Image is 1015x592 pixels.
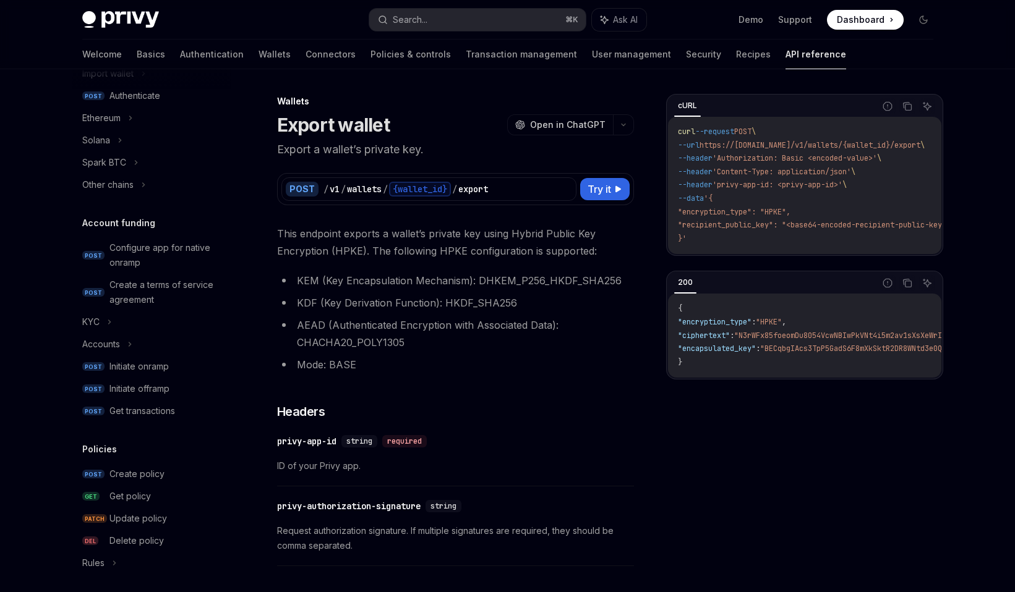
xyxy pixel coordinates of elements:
[565,15,578,25] span: ⌘ K
[82,556,105,570] div: Rules
[678,344,756,353] span: "encapsulated_key"
[341,183,346,195] div: /
[277,114,390,136] h1: Export wallet
[752,317,756,327] span: :
[383,183,388,195] div: /
[82,470,105,479] span: POST
[277,225,634,260] span: This endpoint exports a wallet’s private key using Hybrid Public Key Encryption (HPKE). The follo...
[756,344,760,353] span: :
[82,492,100,501] span: GET
[919,275,935,291] button: Ask AI
[82,11,159,28] img: dark logo
[347,183,382,195] div: wallets
[109,381,169,396] div: Initiate offramp
[330,183,340,195] div: v1
[109,404,175,418] div: Get transactions
[686,40,721,69] a: Security
[880,98,896,114] button: Report incorrect code
[82,216,155,230] h5: Account funding
[277,95,634,108] div: Wallets
[592,40,671,69] a: User management
[82,40,122,69] a: Welcome
[920,140,925,150] span: \
[137,40,165,69] a: Basics
[72,355,231,378] a: POSTInitiate onramp
[82,288,105,297] span: POST
[678,127,695,137] span: curl
[752,127,756,137] span: \
[678,331,730,340] span: "ciphertext"
[82,177,134,192] div: Other chains
[678,193,704,203] span: --data
[851,167,855,177] span: \
[277,272,634,289] li: KEM (Key Encapsulation Mechanism): DHKEM_P256_HKDF_SHA256
[678,234,687,243] span: }'
[613,14,638,26] span: Ask AI
[736,40,771,69] a: Recipes
[82,111,121,125] div: Ethereum
[306,40,356,69] a: Connectors
[259,40,291,69] a: Wallets
[369,9,586,31] button: Search...⌘K
[786,40,846,69] a: API reference
[837,14,884,26] span: Dashboard
[389,182,451,197] div: {wallet_id}
[109,533,164,548] div: Delete policy
[592,9,646,31] button: Ask AI
[72,378,231,400] a: POSTInitiate offramp
[674,275,696,290] div: 200
[827,10,904,30] a: Dashboard
[286,182,319,197] div: POST
[678,180,713,190] span: --header
[914,10,933,30] button: Toggle dark mode
[82,337,120,352] div: Accounts
[678,207,790,217] span: "encryption_type": "HPKE",
[109,277,223,307] div: Create a terms of service agreement
[580,178,630,200] button: Try it
[109,511,167,526] div: Update policy
[72,274,231,311] a: POSTCreate a terms of service agreement
[842,180,847,190] span: \
[82,155,126,170] div: Spark BTC
[756,317,782,327] span: "HPKE"
[109,88,160,103] div: Authenticate
[713,167,851,177] span: 'Content-Type: application/json'
[678,303,682,313] span: {
[739,14,763,26] a: Demo
[277,500,421,512] div: privy-authorization-signature
[899,275,915,291] button: Copy the contents from the code block
[382,435,427,447] div: required
[72,400,231,422] a: POSTGet transactions
[109,467,165,481] div: Create policy
[678,140,700,150] span: --url
[277,435,336,447] div: privy-app-id
[109,359,169,374] div: Initiate onramp
[82,91,105,101] span: POST
[180,40,244,69] a: Authentication
[713,180,842,190] span: 'privy-app-id: <privy-app-id>'
[82,536,98,546] span: DEL
[678,167,713,177] span: --header
[277,459,634,473] span: ID of your Privy app.
[730,331,734,340] span: :
[72,463,231,485] a: POSTCreate policy
[704,193,713,203] span: '{
[277,356,634,373] li: Mode: BASE
[82,407,105,416] span: POST
[678,317,752,327] span: "encryption_type"
[678,153,713,163] span: --header
[82,384,105,394] span: POST
[877,153,881,163] span: \
[695,127,734,137] span: --request
[899,98,915,114] button: Copy the contents from the code block
[880,275,896,291] button: Report incorrect code
[346,436,372,446] span: string
[82,362,105,371] span: POST
[393,12,427,27] div: Search...
[734,127,752,137] span: POST
[109,240,223,270] div: Configure app for native onramp
[370,40,451,69] a: Policies & controls
[452,183,457,195] div: /
[72,237,231,274] a: POSTConfigure app for native onramp
[700,140,920,150] span: https://[DOMAIN_NAME]/v1/wallets/{wallet_id}/export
